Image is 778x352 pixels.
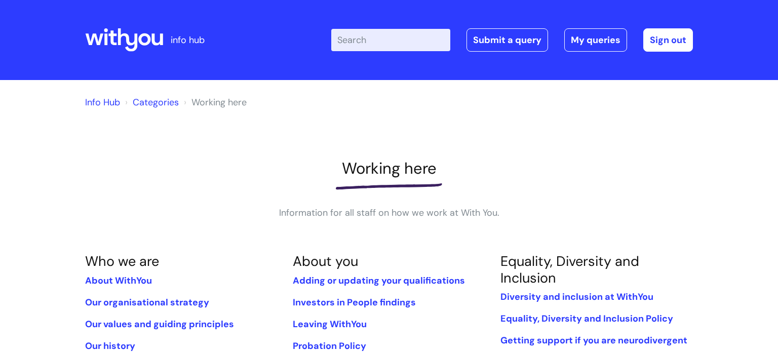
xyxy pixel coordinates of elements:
div: | - [331,28,693,52]
a: Sign out [643,28,693,52]
input: Search [331,29,450,51]
a: Info Hub [85,96,120,108]
p: info hub [171,32,205,48]
a: Our values and guiding principles [85,318,234,330]
a: Getting support if you are neurodivergent [500,334,687,346]
a: Our organisational strategy [85,296,209,308]
a: Our history [85,340,135,352]
a: About WithYou [85,275,152,287]
a: Equality, Diversity and Inclusion Policy [500,312,673,325]
a: Who we are [85,252,159,270]
a: Diversity and inclusion at WithYou [500,291,653,303]
a: About you [293,252,358,270]
a: Leaving WithYou [293,318,367,330]
p: Information for all staff on how we work at With You. [237,205,541,221]
h1: Working here [85,159,693,178]
a: Submit a query [466,28,548,52]
li: Working here [181,94,247,110]
li: Solution home [123,94,179,110]
a: Categories [133,96,179,108]
a: My queries [564,28,627,52]
a: Probation Policy [293,340,366,352]
a: Investors in People findings [293,296,416,308]
a: Equality, Diversity and Inclusion [500,252,639,286]
a: Adding or updating your qualifications [293,275,465,287]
